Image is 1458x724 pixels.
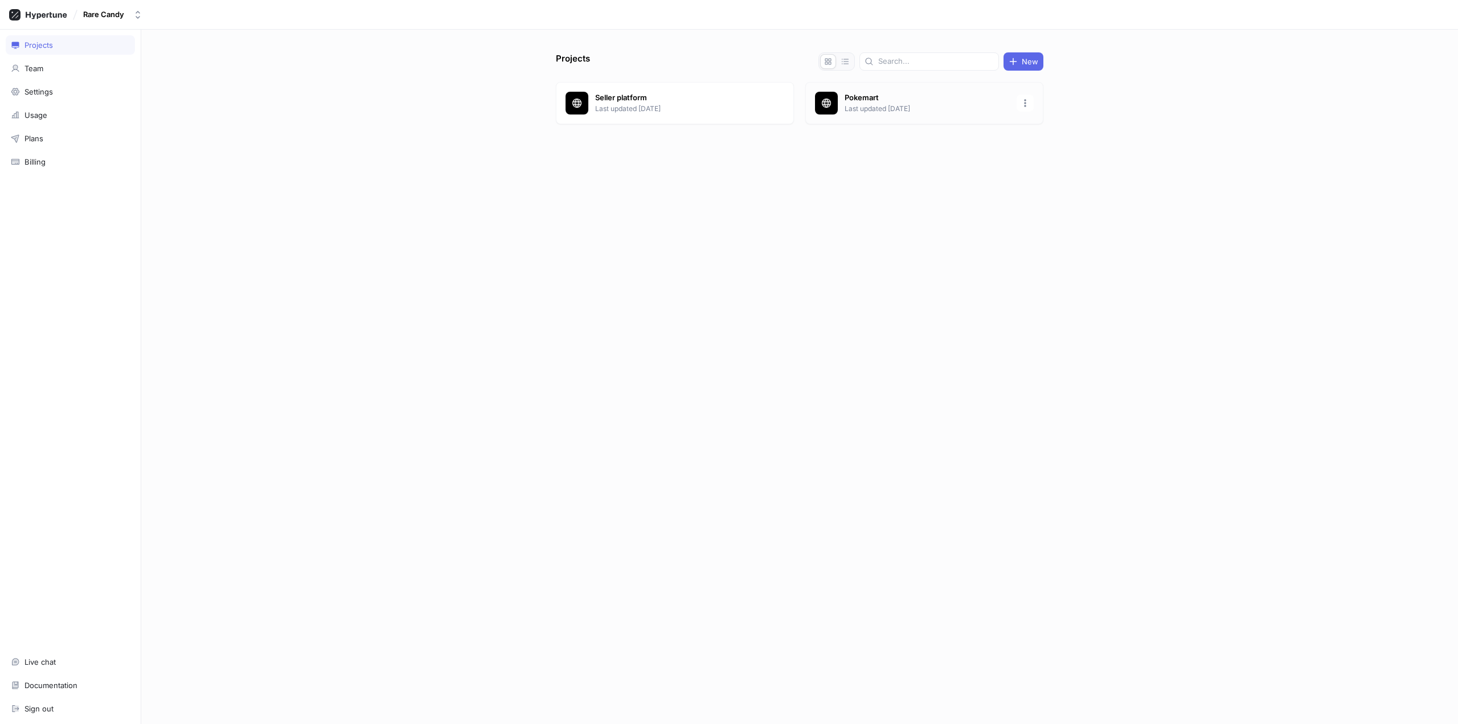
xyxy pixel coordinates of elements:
div: Billing [24,157,46,166]
p: Pokemart [845,92,1010,104]
div: Rare Candy [83,10,124,19]
a: Plans [6,129,135,148]
div: Documentation [24,681,77,690]
a: Billing [6,152,135,171]
p: Projects [556,52,590,71]
div: Settings [24,87,53,96]
div: Sign out [24,704,54,713]
a: Settings [6,82,135,101]
button: New [1004,52,1043,71]
input: Search... [878,56,994,67]
div: Team [24,64,43,73]
a: Projects [6,35,135,55]
div: Plans [24,134,43,143]
a: Documentation [6,676,135,695]
button: Rare Candy [79,5,147,24]
div: Usage [24,111,47,120]
div: Live chat [24,657,56,666]
p: Last updated [DATE] [845,104,1010,114]
p: Seller platform [595,92,760,104]
span: New [1022,58,1038,65]
a: Team [6,59,135,78]
a: Usage [6,105,135,125]
div: Projects [24,40,53,50]
p: Last updated [DATE] [595,104,760,114]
